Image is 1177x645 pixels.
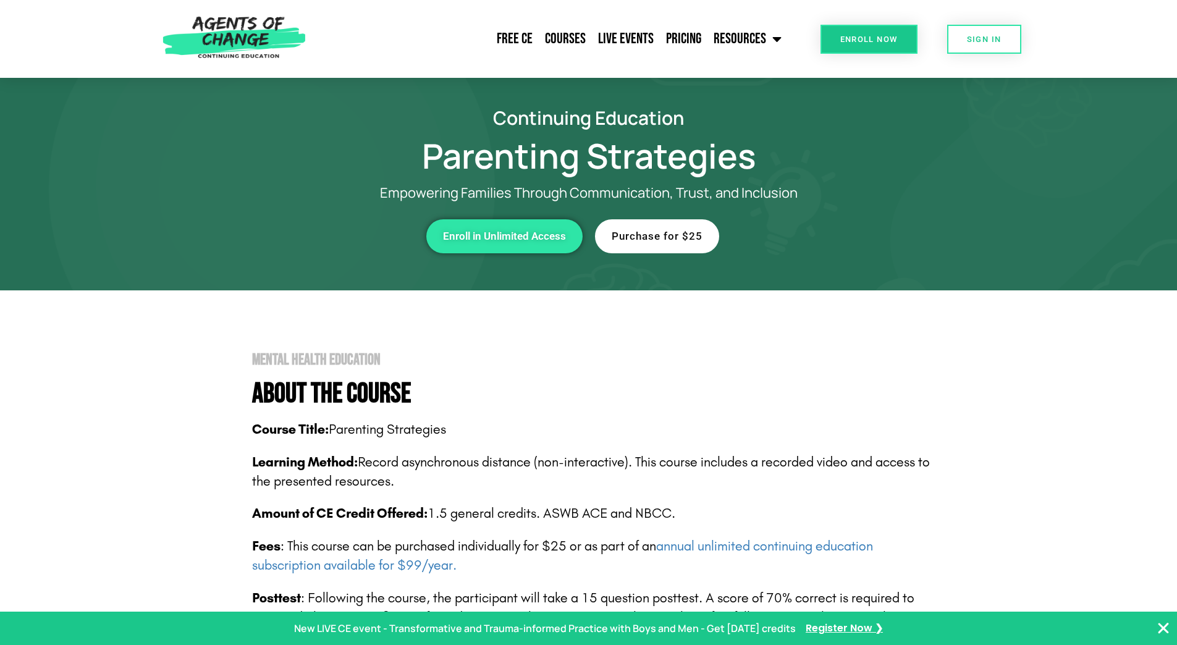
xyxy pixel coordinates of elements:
a: Purchase for $25 [595,219,719,253]
h1: Parenting Strategies [237,139,941,173]
b: Learning Method: [252,454,358,470]
p: 1.5 general credits. ASWB ACE and NBCC. [252,504,941,523]
a: Courses [539,23,592,54]
a: Register Now ❯ [806,620,883,638]
span: SIGN IN [967,35,1002,43]
a: Resources [707,23,788,54]
span: Purchase for $25 [612,231,702,242]
h4: About The Course [252,380,941,408]
span: : Following the course, the participant will take a 15 question posttest. A score of 70% correct ... [252,590,930,625]
p: Record asynchronous distance (non-interactive). This course includes a recorded video and access ... [252,453,941,491]
a: Live Events [592,23,660,54]
span: Enroll in Unlimited Access [443,231,566,242]
b: Course Title: [252,421,329,437]
a: Enroll in Unlimited Access [426,219,583,253]
a: Enroll Now [821,25,918,54]
span: Enroll Now [840,35,898,43]
a: annual unlimited continuing education subscription available for $99/year. [252,538,873,573]
p: Empowering Families Through Communication, Trust, and Inclusion [286,185,892,201]
a: Free CE [491,23,539,54]
p: Parenting Strategies [252,420,941,439]
a: SIGN IN [947,25,1021,54]
h2: Mental Health Education [252,352,941,368]
h2: Continuing Education [237,109,941,127]
p: New LIVE CE event - Transformative and Trauma-informed Practice with Boys and Men - Get [DATE] cr... [294,620,796,638]
span: Fees [252,538,281,554]
span: Amount of CE Credit Offered: [252,505,428,521]
a: Pricing [660,23,707,54]
nav: Menu [312,23,788,54]
button: Close Banner [1156,621,1171,636]
b: Posttest [252,590,301,606]
span: : This course can be purchased individually for $25 or as part of an [252,538,873,573]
